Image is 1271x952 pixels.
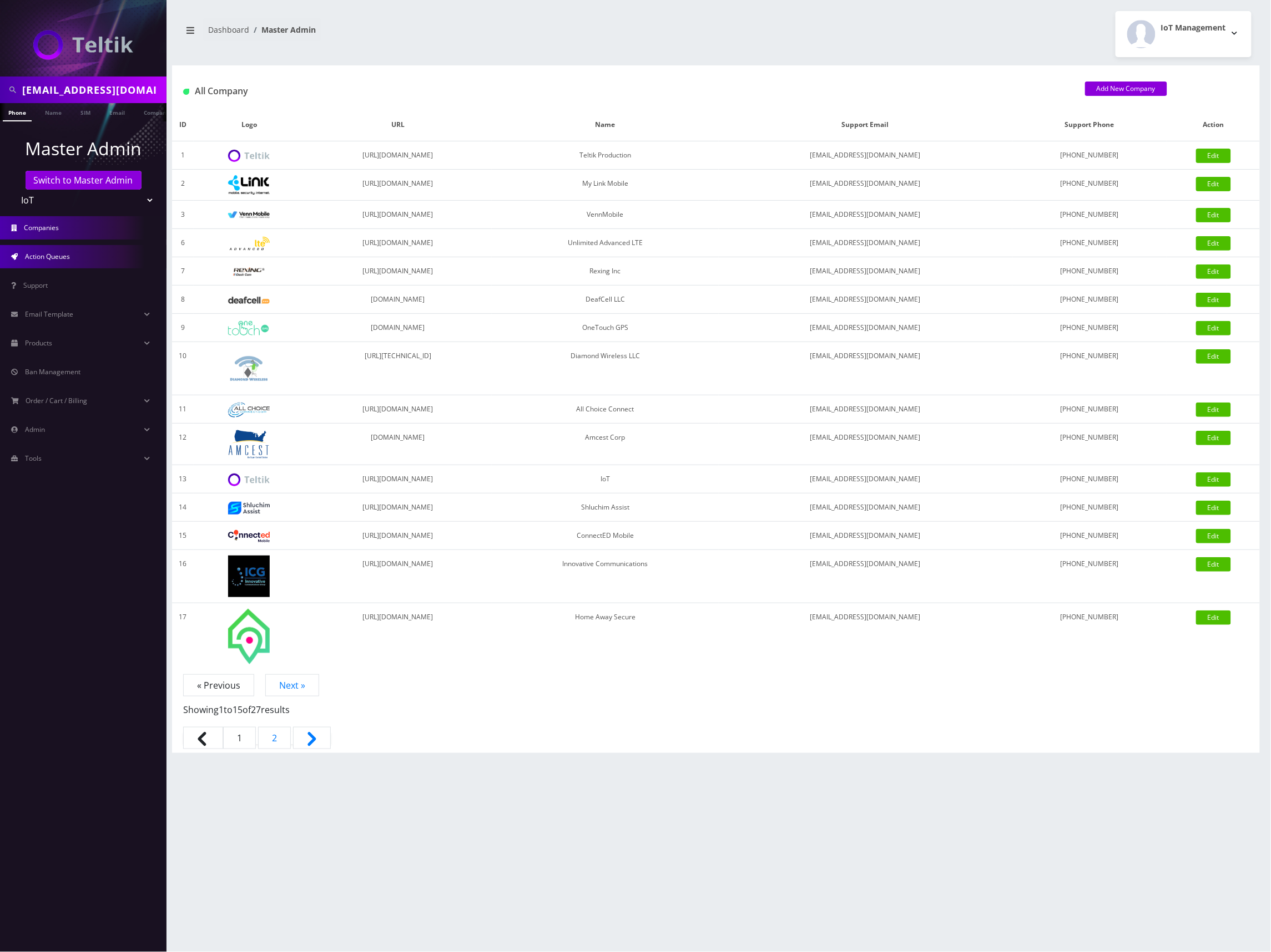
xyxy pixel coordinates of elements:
span: Order / Cart / Billing [26,396,88,405]
td: [PHONE_NUMBER] [1012,603,1167,670]
img: IoT [33,30,133,60]
span: Companies [24,223,59,232]
img: OneTouch GPS [228,321,270,335]
td: VennMobile [492,201,719,229]
td: 16 [172,550,194,603]
td: [URL][DOMAIN_NAME] [304,465,491,493]
span: 1 [219,704,224,716]
a: Name [39,103,67,120]
a: Edit [1196,208,1231,222]
td: [URL][DOMAIN_NAME] [304,522,491,550]
td: [EMAIL_ADDRESS][DOMAIN_NAME] [719,314,1012,342]
td: [EMAIL_ADDRESS][DOMAIN_NAME] [719,342,1012,395]
th: Support Phone [1012,109,1167,141]
td: 8 [172,286,194,314]
td: 15 [172,522,194,550]
td: [EMAIL_ADDRESS][DOMAIN_NAME] [719,424,1012,465]
span: Action Queues [25,252,70,261]
a: Edit [1196,403,1231,417]
td: 6 [172,229,194,257]
td: 13 [172,465,194,493]
a: Company [138,103,175,120]
span: 15 [233,704,243,716]
a: Edit [1196,177,1231,191]
td: [PHONE_NUMBER] [1012,286,1167,314]
td: IoT [492,465,719,493]
td: [PHONE_NUMBER] [1012,395,1167,424]
img: My Link Mobile [228,175,270,195]
a: Phone [3,103,32,121]
h1: All Company [183,86,1068,96]
td: 7 [172,257,194,286]
img: Rexing Inc [228,267,270,277]
a: Edit [1196,431,1231,445]
button: IoT Management [1116,11,1252,57]
nav: breadcrumb [180,18,708,50]
td: Home Away Secure [492,603,719,670]
td: [EMAIL_ADDRESS][DOMAIN_NAME] [719,257,1012,286]
span: « Previous [183,674,254,696]
td: [EMAIL_ADDRESS][DOMAIN_NAME] [719,603,1012,670]
img: Diamond Wireless LLC [228,348,270,389]
td: Rexing Inc [492,257,719,286]
th: ID [172,109,194,141]
td: [PHONE_NUMBER] [1012,141,1167,170]
td: [DOMAIN_NAME] [304,314,491,342]
td: [PHONE_NUMBER] [1012,229,1167,257]
td: [EMAIL_ADDRESS][DOMAIN_NAME] [719,493,1012,522]
td: [PHONE_NUMBER] [1012,170,1167,201]
td: 2 [172,170,194,201]
img: ConnectED Mobile [228,530,270,542]
td: 10 [172,342,194,395]
td: [DOMAIN_NAME] [304,424,491,465]
td: [URL][DOMAIN_NAME] [304,257,491,286]
td: [PHONE_NUMBER] [1012,201,1167,229]
img: VennMobile [228,211,270,219]
td: OneTouch GPS [492,314,719,342]
span: &laquo; Previous [183,727,223,749]
a: Edit [1196,349,1231,364]
img: Shluchim Assist [228,502,270,515]
span: Email Template [25,309,73,319]
th: Action [1167,109,1260,141]
a: Edit [1196,472,1231,487]
span: Admin [25,425,45,434]
td: [EMAIL_ADDRESS][DOMAIN_NAME] [719,229,1012,257]
span: Support [23,281,48,290]
span: Ban Management [25,367,80,376]
span: Products [25,338,52,348]
img: Amcest Corp [228,429,270,459]
td: [URL][DOMAIN_NAME] [304,603,491,670]
a: Next &raquo; [293,727,331,749]
td: 14 [172,493,194,522]
td: [PHONE_NUMBER] [1012,522,1167,550]
td: [URL][TECHNICAL_ID] [304,342,491,395]
td: [URL][DOMAIN_NAME] [304,493,491,522]
p: Showing to of results [183,692,1249,716]
a: Edit [1196,236,1231,251]
li: Master Admin [249,24,316,35]
td: DeafCell LLC [492,286,719,314]
td: [EMAIL_ADDRESS][DOMAIN_NAME] [719,170,1012,201]
td: All Choice Connect [492,395,719,424]
img: Unlimited Advanced LTE [228,237,270,251]
td: [PHONE_NUMBER] [1012,314,1167,342]
a: Edit [1196,321,1231,335]
td: 9 [172,314,194,342]
td: [EMAIL_ADDRESS][DOMAIN_NAME] [719,141,1012,170]
td: [URL][DOMAIN_NAME] [304,550,491,603]
a: Next » [265,674,319,696]
nav: Pagination Navigation [183,679,1249,753]
img: Home Away Secure [228,609,270,664]
td: 1 [172,141,194,170]
td: ConnectED Mobile [492,522,719,550]
td: Unlimited Advanced LTE [492,229,719,257]
td: [URL][DOMAIN_NAME] [304,395,491,424]
td: 17 [172,603,194,670]
button: Switch to Master Admin [26,171,142,190]
td: [PHONE_NUMBER] [1012,465,1167,493]
td: [URL][DOMAIN_NAME] [304,141,491,170]
a: Dashboard [208,24,249,35]
th: Name [492,109,719,141]
td: [URL][DOMAIN_NAME] [304,201,491,229]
